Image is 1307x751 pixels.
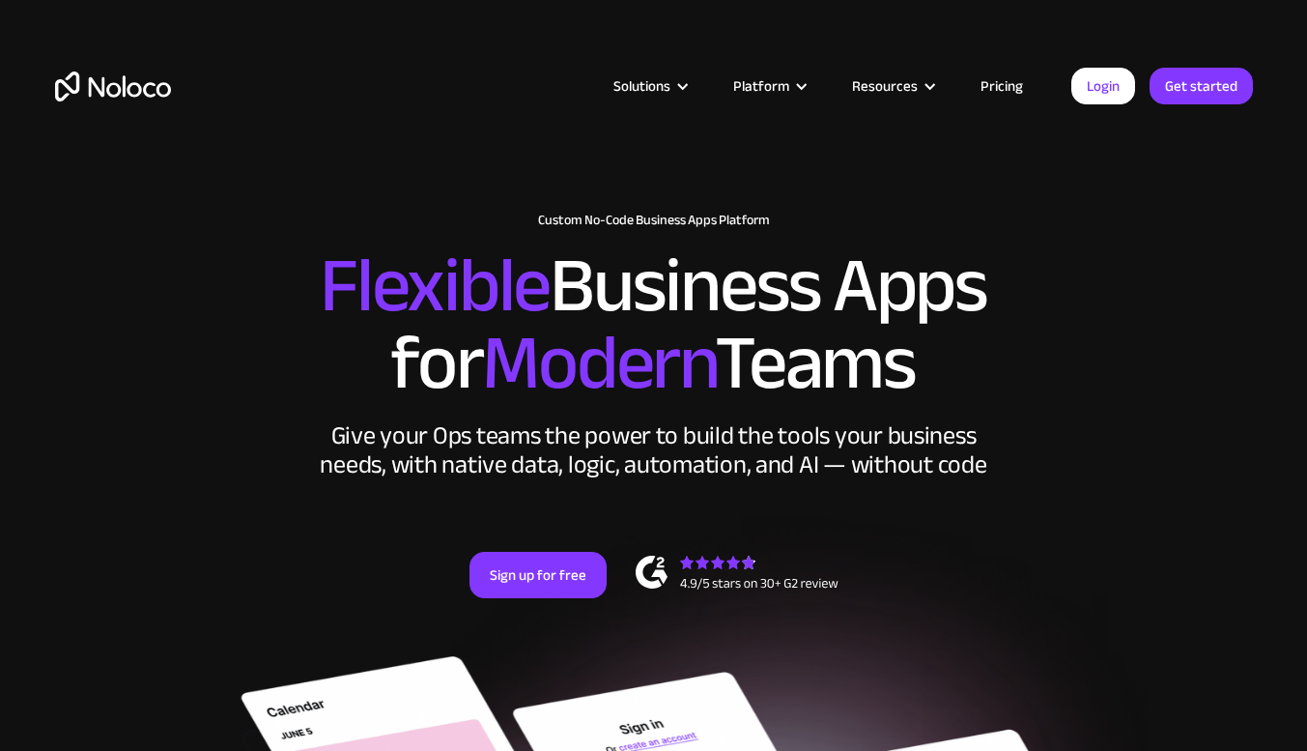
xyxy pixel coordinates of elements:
a: Get started [1150,68,1253,104]
div: Resources [852,73,918,99]
div: Platform [733,73,789,99]
a: Pricing [956,73,1047,99]
span: Modern [482,291,715,435]
div: Give your Ops teams the power to build the tools your business needs, with native data, logic, au... [316,421,992,479]
a: Login [1071,68,1135,104]
div: Resources [828,73,956,99]
a: Sign up for free [469,552,607,598]
div: Solutions [613,73,670,99]
a: home [55,72,171,101]
div: Solutions [589,73,709,99]
h1: Custom No-Code Business Apps Platform [55,213,1253,228]
h2: Business Apps for Teams [55,247,1253,402]
span: Flexible [320,214,550,358]
div: Platform [709,73,828,99]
